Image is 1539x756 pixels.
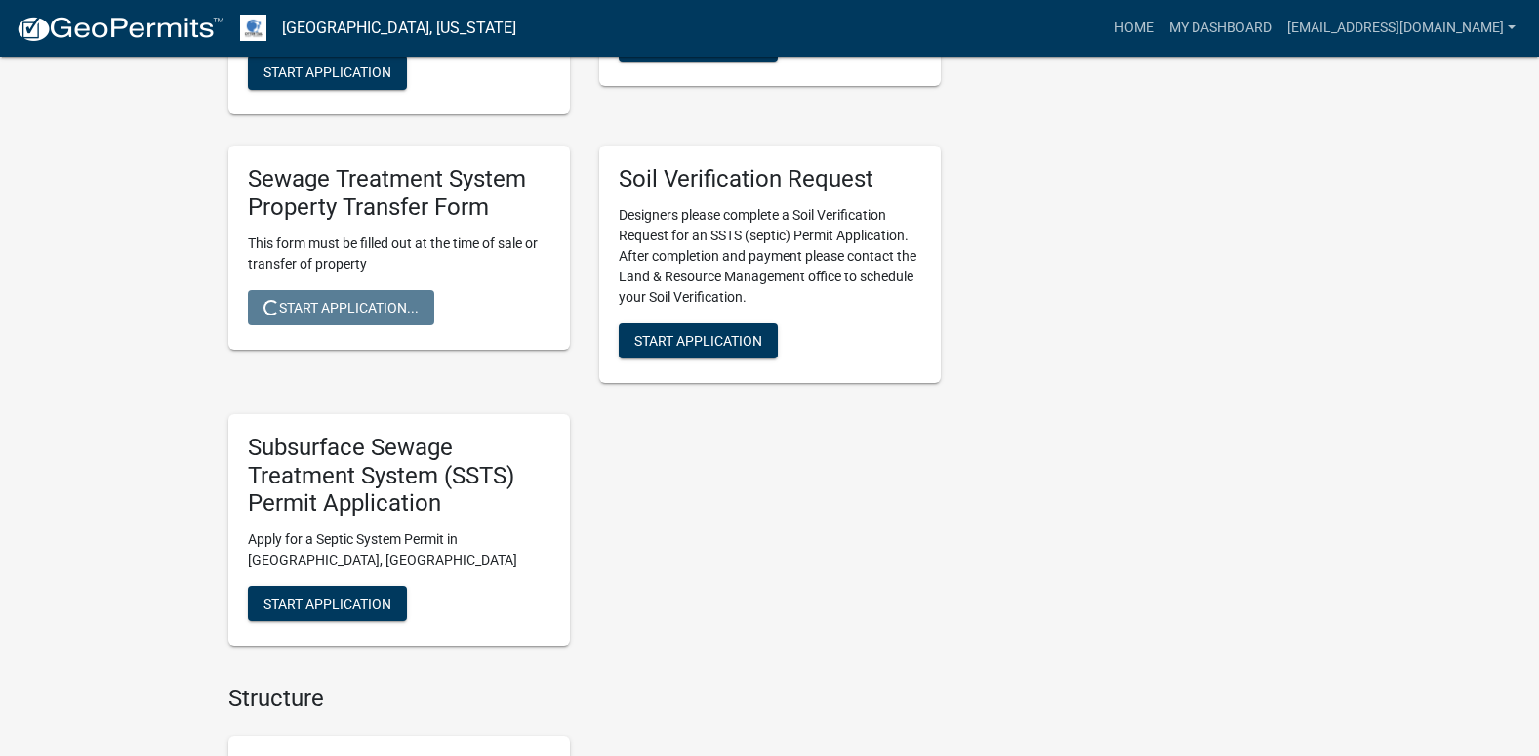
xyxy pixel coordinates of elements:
[263,299,419,315] span: Start Application...
[1107,10,1161,47] a: Home
[263,596,391,611] span: Start Application
[619,323,778,358] button: Start Application
[619,205,921,308] p: Designers please complete a Soil Verification Request for an SSTS (septic) Permit Application. Af...
[248,529,550,570] p: Apply for a Septic System Permit in [GEOGRAPHIC_DATA], [GEOGRAPHIC_DATA]
[619,165,921,193] h5: Soil Verification Request
[263,64,391,80] span: Start Application
[228,685,941,713] h4: Structure
[240,15,266,41] img: Otter Tail County, Minnesota
[248,233,550,274] p: This form must be filled out at the time of sale or transfer of property
[1161,10,1279,47] a: My Dashboard
[248,55,407,90] button: Start Application
[248,290,434,325] button: Start Application...
[282,12,516,45] a: [GEOGRAPHIC_DATA], [US_STATE]
[248,434,550,518] h5: Subsurface Sewage Treatment System (SSTS) Permit Application
[248,165,550,222] h5: Sewage Treatment System Property Transfer Form
[634,332,762,348] span: Start Application
[248,586,407,621] button: Start Application
[1279,10,1523,47] a: [EMAIL_ADDRESS][DOMAIN_NAME]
